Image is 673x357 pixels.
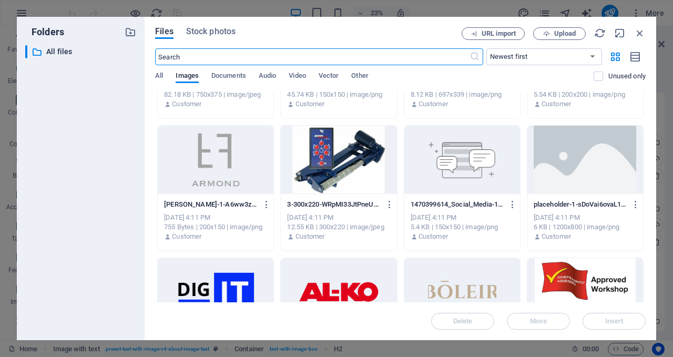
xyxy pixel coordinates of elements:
button: URL import [462,27,525,40]
div: [DATE] 4:11 PM [411,213,514,222]
span: Audio [259,69,276,84]
span: Other [351,69,368,84]
i: Create new folder [125,26,136,38]
span: Stock photos [186,25,236,38]
div: 82.18 KB | 750x375 | image/jpeg [164,90,267,99]
span: Vector [319,69,339,84]
i: Minimize [614,27,626,39]
div: 12.55 KB | 300x220 | image/jpeg [287,222,390,232]
div: 5.54 KB | 200x200 | image/png [534,90,637,99]
div: ​ [25,45,27,58]
p: 1470399614_Social_Media-150x150-g7I9aDOKDHwmmQ0dxcrl6g.png [411,200,504,209]
div: [DATE] 4:11 PM [534,213,637,222]
div: [DATE] 4:11 PM [164,213,267,222]
div: 8.12 KB | 697x339 | image/png [411,90,514,99]
p: Customer [172,232,201,241]
p: All files [46,46,117,58]
span: URL import [482,30,516,37]
p: Customer [172,99,201,109]
div: [DATE] 4:11 PM [287,213,390,222]
p: Customer [295,232,325,241]
i: Reload [594,27,606,39]
div: 5.4 KB | 150x150 | image/png [411,222,514,232]
p: 3-300x220-WRpMI33JtPneUfSlLTOq6w.jpg [287,200,381,209]
span: Images [176,69,199,84]
p: Customer [542,99,571,109]
p: Customer [419,99,448,109]
button: Upload [533,27,586,40]
div: 45.74 KB | 150x150 | image/png [287,90,390,99]
input: Search [155,48,469,65]
p: armond-1-A6ww3zG08_ZMkkf68lNTUw.png [164,200,258,209]
p: Customer [295,99,325,109]
i: Close [634,27,646,39]
div: 755 Bytes | 200x150 | image/png [164,222,267,232]
p: Customer [542,232,571,241]
p: Folders [25,25,64,39]
span: Documents [211,69,246,84]
span: Upload [554,30,576,37]
span: Video [289,69,305,84]
p: Customer [419,232,448,241]
p: Displays only files that are not in use on the website. Files added during this session can still... [608,72,646,81]
span: All [155,69,163,84]
p: placeholder-1-sDoVai6ovaL1naHgORqE6A.png [534,200,627,209]
div: 6 KB | 1200x800 | image/png [534,222,637,232]
span: Files [155,25,174,38]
